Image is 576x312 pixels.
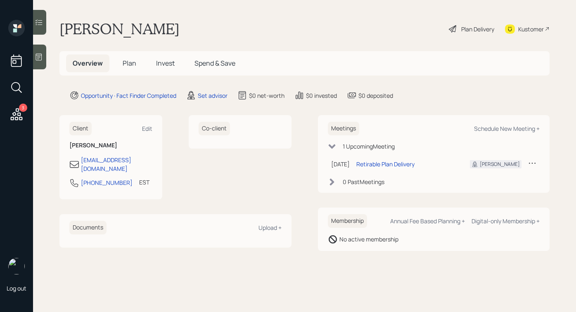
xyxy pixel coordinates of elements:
[343,142,395,151] div: 1 Upcoming Meeting
[390,217,465,225] div: Annual Fee Based Planning +
[358,91,393,100] div: $0 deposited
[199,122,230,135] h6: Co-client
[331,160,350,168] div: [DATE]
[194,59,235,68] span: Spend & Save
[81,156,152,173] div: [EMAIL_ADDRESS][DOMAIN_NAME]
[81,178,133,187] div: [PHONE_NUMBER]
[156,59,175,68] span: Invest
[258,224,282,232] div: Upload +
[461,25,494,33] div: Plan Delivery
[480,161,520,168] div: [PERSON_NAME]
[19,104,27,112] div: 3
[328,122,359,135] h6: Meetings
[306,91,337,100] div: $0 invested
[518,25,544,33] div: Kustomer
[474,125,540,132] div: Schedule New Meeting +
[472,217,540,225] div: Digital-only Membership +
[69,221,107,234] h6: Documents
[69,122,92,135] h6: Client
[249,91,284,100] div: $0 net-worth
[343,177,384,186] div: 0 Past Meeting s
[59,20,180,38] h1: [PERSON_NAME]
[139,178,149,187] div: EST
[198,91,228,100] div: Set advisor
[142,125,152,132] div: Edit
[339,235,398,243] div: No active membership
[123,59,136,68] span: Plan
[69,142,152,149] h6: [PERSON_NAME]
[356,160,415,168] div: Retirable Plan Delivery
[328,214,367,228] h6: Membership
[81,91,176,100] div: Opportunity · Fact Finder Completed
[7,284,26,292] div: Log out
[8,258,25,274] img: robby-grisanti-headshot.png
[73,59,103,68] span: Overview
